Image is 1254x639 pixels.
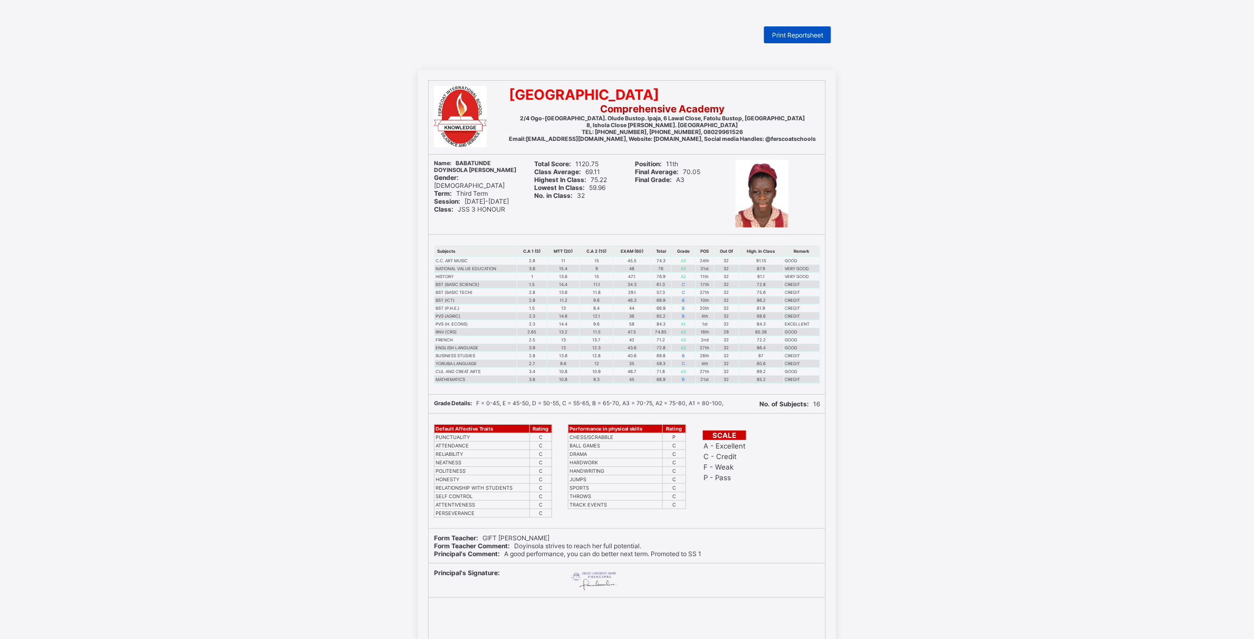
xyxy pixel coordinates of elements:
[696,312,714,320] td: 4th
[600,103,725,115] b: Comprehensive Academy
[696,360,714,368] td: 4th
[547,368,580,376] td: 10.8
[739,289,784,297] td: 75.6
[435,246,517,257] th: Subjects
[714,368,739,376] td: 32
[635,160,662,168] b: Position:
[582,129,743,136] b: TEL: [PHONE_NUMBER], [PHONE_NUMBER], 08029961526
[714,352,739,360] td: 32
[568,442,663,450] td: BALL GAMES
[739,328,784,336] td: 85.38
[535,168,601,176] span: 69.11
[434,542,641,550] span: Doyinsola strives to reach her full potential.
[435,257,517,265] td: C.C. ART MUSIC
[434,189,488,197] span: Third Term
[580,336,613,344] td: 13.7
[651,344,671,352] td: 72.8
[613,352,651,360] td: 40.6
[435,328,517,336] td: RNV (CRS)
[784,273,819,281] td: VERY GOOD
[517,376,547,384] td: 3.8
[739,265,784,273] td: 87.9
[435,442,530,450] td: ATTENDANCE
[696,344,714,352] td: 27th
[435,360,517,368] td: YORUBA LANGUAGE
[651,312,671,320] td: 65.2
[613,312,651,320] td: 36
[435,450,530,459] td: RELIABILITY
[663,425,686,433] th: Rating
[671,352,696,360] td: B
[613,297,651,304] td: 46.3
[651,328,671,336] td: 74.85
[696,304,714,312] td: 20th
[663,467,686,475] td: C
[651,368,671,376] td: 71.8
[784,360,819,368] td: CREDIT
[517,352,547,360] td: 2.8
[671,246,696,257] th: Grade
[714,344,739,352] td: 32
[651,281,671,289] td: 61.3
[530,442,552,450] td: C
[580,376,613,384] td: 9.3
[663,484,686,492] td: C
[547,304,580,312] td: 13
[714,304,739,312] td: 32
[784,336,819,344] td: GOOD
[547,273,580,281] td: 13.8
[671,312,696,320] td: B
[547,336,580,344] td: 13
[580,360,613,368] td: 12
[435,475,530,484] td: HONESTY
[517,297,547,304] td: 2.8
[535,176,607,184] span: 75.22
[580,344,613,352] td: 12.3
[568,467,663,475] td: HANDWRITING
[547,376,580,384] td: 10.8
[784,344,819,352] td: GOOD
[580,304,613,312] td: 8.4
[663,475,686,484] td: C
[696,281,714,289] td: 17th
[530,475,552,484] td: C
[517,312,547,320] td: 2.3
[696,297,714,304] td: 10th
[435,265,517,273] td: NATIONAL VALUE EDUCATION
[435,312,517,320] td: PVS (AGRIC)
[535,192,573,199] b: No. in Class:
[671,257,696,265] td: A3
[434,534,549,542] span: GIFT [PERSON_NAME]
[547,352,580,360] td: 13.6
[613,304,651,312] td: 44
[696,352,714,360] td: 28th
[651,320,671,328] td: 84.3
[580,320,613,328] td: 9.6
[547,320,580,328] td: 14.4
[580,297,613,304] td: 9.6
[714,360,739,368] td: 32
[435,501,530,509] td: ATTENTIVENESS
[651,289,671,297] td: 57.3
[651,304,671,312] td: 66.9
[739,257,784,265] td: 91.15
[671,289,696,297] td: C
[530,467,552,475] td: C
[434,160,516,174] span: BABATUNDE DOYINSOLA [PERSON_NAME]
[434,205,505,213] span: JSS 3 HONOUR
[435,273,517,281] td: HISTORY
[613,273,651,281] td: 47.1
[568,501,663,509] td: TRACK EVENTS
[517,328,547,336] td: 2.65
[535,192,585,199] span: 32
[580,312,613,320] td: 12.1
[535,160,572,168] b: Total Score:
[613,360,651,368] td: 35
[530,509,552,518] td: C
[509,136,816,142] b: Email:[EMAIL_ADDRESS][DOMAIN_NAME], Website: [DOMAIN_NAME], Social media Handles: @ferscoatschools
[530,450,552,459] td: C
[671,328,696,336] td: A3
[535,184,606,192] span: 59.96
[714,246,739,257] th: Out Of
[434,534,478,542] b: Form Teacher:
